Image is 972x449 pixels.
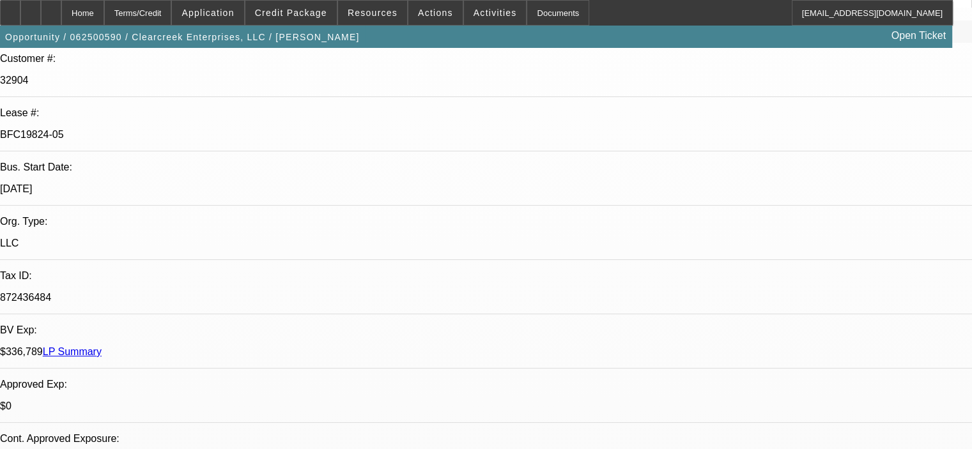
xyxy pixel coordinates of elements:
[886,25,951,47] a: Open Ticket
[418,8,453,18] span: Actions
[474,8,517,18] span: Activities
[5,32,360,42] span: Opportunity / 062500590 / Clearcreek Enterprises, LLC / [PERSON_NAME]
[464,1,527,25] button: Activities
[172,1,243,25] button: Application
[408,1,463,25] button: Actions
[255,8,327,18] span: Credit Package
[43,346,102,357] a: LP Summary
[348,8,397,18] span: Resources
[338,1,407,25] button: Resources
[245,1,337,25] button: Credit Package
[181,8,234,18] span: Application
